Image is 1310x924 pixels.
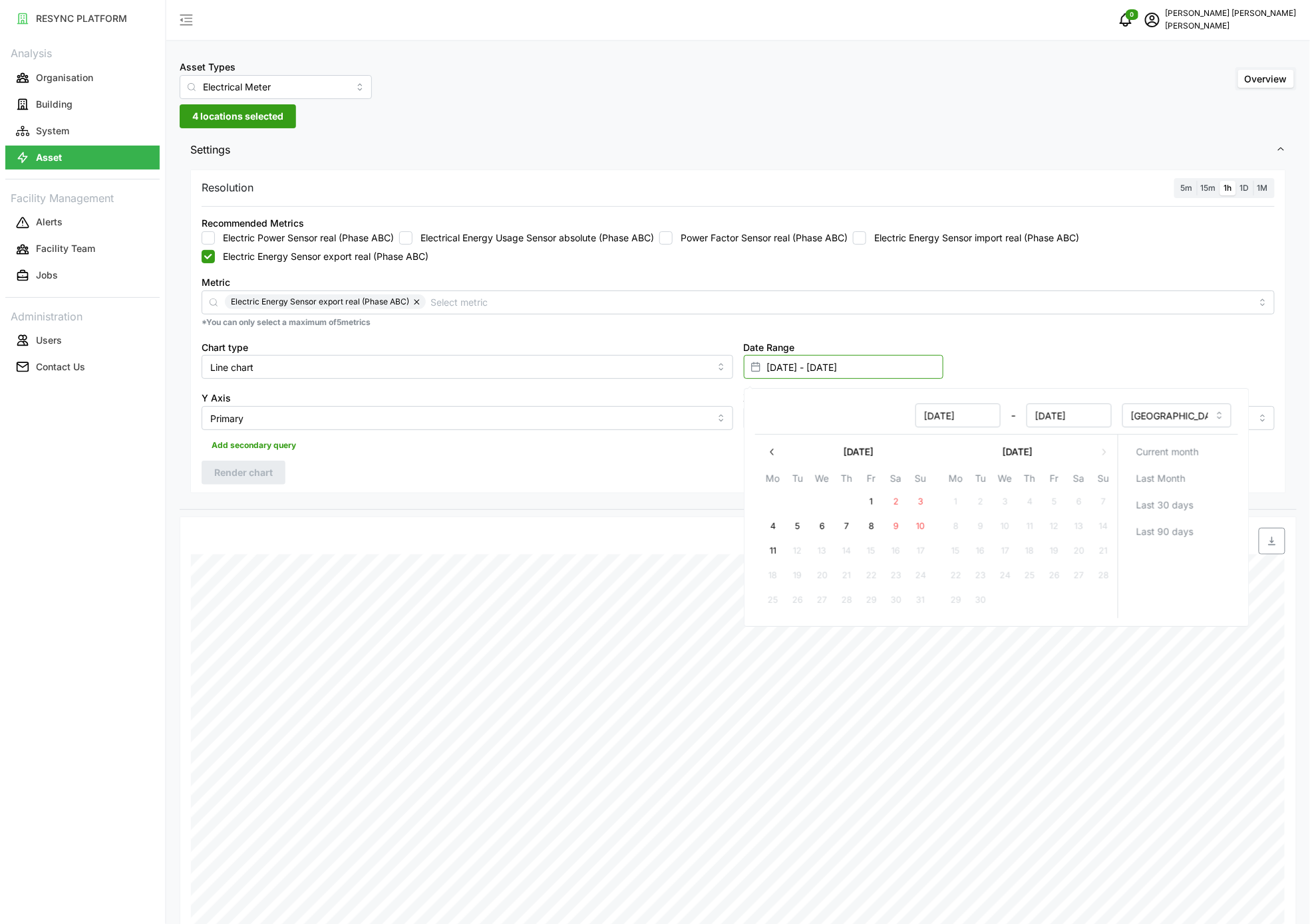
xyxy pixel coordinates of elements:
[1017,471,1042,490] th: Th
[884,588,907,612] button: 30 August 2025
[1091,471,1116,490] th: Su
[968,515,992,538] button: 9 September 2025
[215,250,428,263] label: Electric Energy Sensor export real (Phase ABC)
[834,515,858,538] button: 7 August 2025
[202,340,248,355] label: Chart type
[785,588,809,612] button: 26 August 2025
[5,92,160,116] button: Building
[1136,441,1198,463] span: Current month
[760,539,784,563] button: 11 August 2025
[993,539,1017,563] button: 17 September 2025
[5,91,160,118] a: Building
[1042,564,1066,588] button: 26 September 2025
[202,435,306,455] button: Add secondary query
[1042,471,1066,490] th: Fr
[859,539,883,563] button: 15 August 2025
[908,490,932,514] button: 3 August 2025
[1201,183,1216,193] span: 15m
[810,588,834,612] button: 27 August 2025
[1136,494,1193,517] span: Last 30 days
[785,564,809,588] button: 19 August 2025
[943,490,967,514] button: 1 September 2025
[431,294,1251,309] input: Select metric
[214,461,273,484] span: Render chart
[36,12,127,25] p: RESYNC PLATFORM
[1066,515,1090,538] button: 13 September 2025
[1224,183,1232,193] span: 1h
[36,334,62,347] p: Users
[1017,539,1041,563] button: 18 September 2025
[5,236,160,263] a: Facility Team
[180,104,296,128] button: 4 locations selected
[202,355,733,379] input: Select chart type
[1091,539,1115,563] button: 21 September 2025
[866,231,1079,245] label: Electric Energy Sensor import real (Phase ABC)
[5,146,160,170] button: Asset
[1257,183,1268,193] span: 1M
[859,515,883,538] button: 8 August 2025
[5,209,160,236] a: Alerts
[5,237,160,261] button: Facility Team
[673,231,848,245] label: Power Factor Sensor real (Phase ABC)
[5,7,160,31] button: RESYNC PLATFORM
[1245,73,1287,84] span: Overview
[36,269,58,282] p: Jobs
[192,105,283,128] span: 4 locations selected
[810,515,834,538] button: 6 August 2025
[5,263,160,289] a: Jobs
[884,539,907,563] button: 16 August 2025
[968,564,992,588] button: 23 September 2025
[1091,515,1115,538] button: 14 September 2025
[202,406,733,430] input: Select Y axis
[1042,515,1066,538] button: 12 September 2025
[760,588,784,612] button: 25 August 2025
[859,588,883,612] button: 29 August 2025
[5,119,160,143] button: System
[859,490,883,514] button: 1 August 2025
[412,231,654,245] label: Electrical Energy Usage Sensor absolute (Phase ABC)
[744,388,1249,627] div: Select date range
[5,43,160,62] p: Analysis
[1139,7,1166,33] button: schedule
[760,515,784,538] button: 4 August 2025
[1181,183,1193,193] span: 5m
[993,515,1017,538] button: 10 September 2025
[5,264,160,288] button: Jobs
[884,515,907,538] button: 9 August 2025
[1091,564,1115,588] button: 28 September 2025
[1136,520,1193,543] span: Last 90 days
[5,328,160,352] button: Users
[908,564,932,588] button: 24 August 2025
[5,306,160,325] p: Administration
[784,440,933,464] button: [DATE]
[1017,515,1041,538] button: 11 September 2025
[834,539,858,563] button: 14 August 2025
[202,317,1275,328] p: *You can only select a maximum of 5 metrics
[908,539,932,563] button: 17 August 2025
[943,440,1092,464] button: [DATE]
[810,539,834,563] button: 13 August 2025
[36,124,69,138] p: System
[968,588,992,612] button: 30 September 2025
[908,588,932,612] button: 31 August 2025
[36,242,95,255] p: Facility Team
[744,355,943,379] input: Select date range
[859,471,884,490] th: Fr
[993,564,1017,588] button: 24 September 2025
[1066,490,1090,514] button: 6 September 2025
[202,391,231,405] label: Y Axis
[1240,183,1249,193] span: 1D
[1066,471,1091,490] th: Sa
[968,490,992,514] button: 2 September 2025
[943,539,967,563] button: 15 September 2025
[36,215,63,229] p: Alerts
[785,539,809,563] button: 12 August 2025
[762,404,1112,427] div: -
[190,134,1276,166] span: Settings
[993,471,1017,490] th: We
[5,354,160,380] a: Contact Us
[884,471,908,490] th: Sa
[943,515,967,538] button: 8 September 2025
[1123,440,1233,464] button: Current month
[232,294,410,309] span: Electric Energy Sensor export real (Phase ABC)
